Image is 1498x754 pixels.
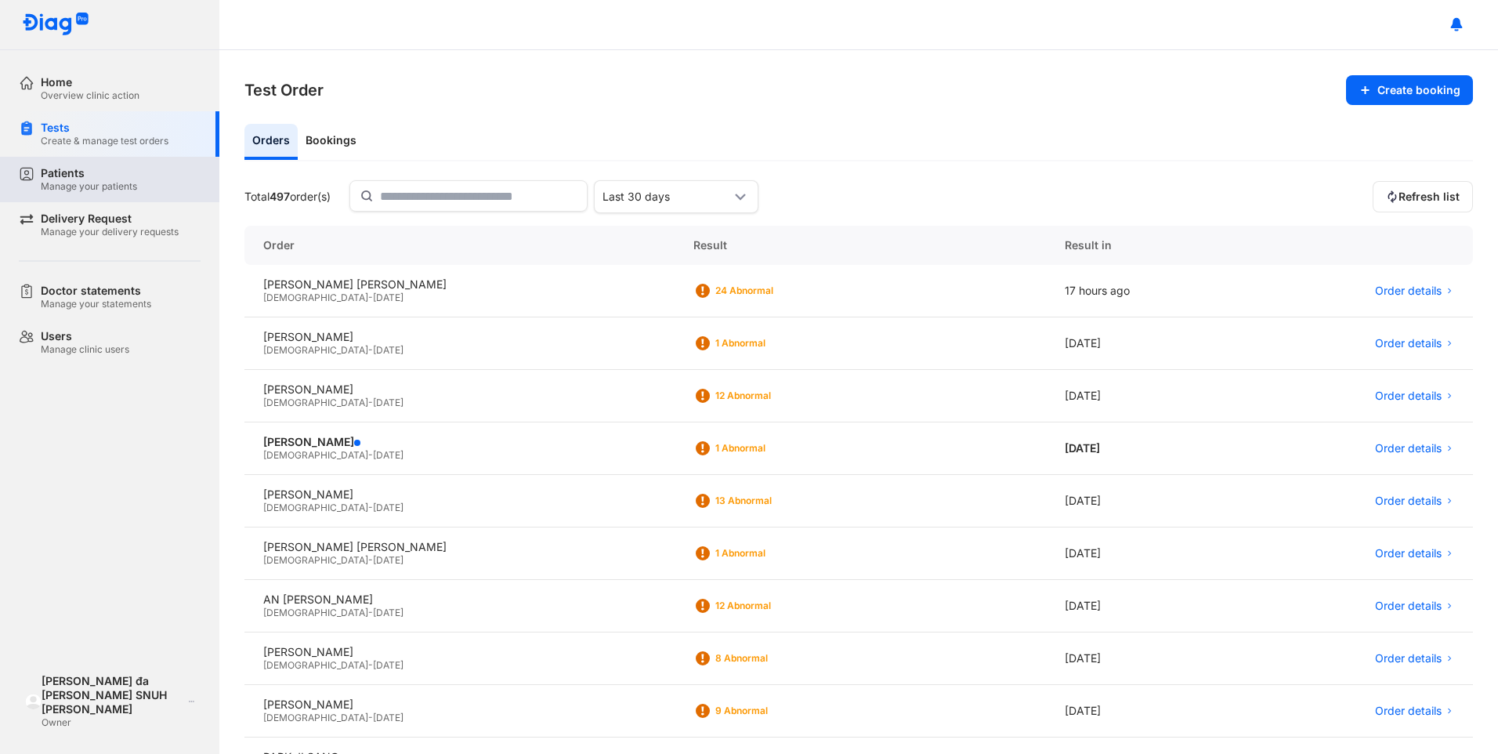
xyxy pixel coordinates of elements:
div: [DATE] [1046,422,1246,475]
div: Manage your patients [41,180,137,193]
div: Result [675,226,1047,265]
span: - [368,397,373,408]
span: [DEMOGRAPHIC_DATA] [263,712,368,723]
span: [DEMOGRAPHIC_DATA] [263,292,368,303]
span: [DATE] [373,292,403,303]
img: logo [25,694,42,710]
span: [DEMOGRAPHIC_DATA] [263,554,368,566]
span: [DEMOGRAPHIC_DATA] [263,607,368,618]
div: Result in [1046,226,1246,265]
span: [DATE] [373,659,403,671]
span: [DATE] [373,607,403,618]
span: [DATE] [373,712,403,723]
span: Order details [1375,494,1442,508]
div: [DATE] [1046,475,1246,527]
div: [PERSON_NAME] [263,645,656,659]
div: 17 hours ago [1046,265,1246,317]
div: Manage clinic users [41,343,129,356]
div: Manage your statements [41,298,151,310]
span: - [368,659,373,671]
div: [PERSON_NAME] đa [PERSON_NAME] SNUH [PERSON_NAME] [42,674,183,716]
div: 1 Abnormal [715,547,841,560]
span: Order details [1375,336,1442,350]
div: Patients [41,166,137,180]
span: [DATE] [373,554,403,566]
div: Home [41,75,139,89]
div: 12 Abnormal [715,390,841,402]
div: 13 Abnormal [715,495,841,507]
span: Order details [1375,441,1442,455]
div: Owner [42,716,183,729]
div: Orders [244,124,298,160]
div: [DATE] [1046,370,1246,422]
div: [DATE] [1046,633,1246,685]
span: - [368,292,373,303]
span: - [368,712,373,723]
span: Order details [1375,704,1442,718]
div: Overview clinic action [41,89,139,102]
div: [DATE] [1046,685,1246,738]
div: 12 Abnormal [715,600,841,612]
div: Delivery Request [41,212,179,226]
span: [DEMOGRAPHIC_DATA] [263,397,368,408]
span: Order details [1375,651,1442,665]
span: [DEMOGRAPHIC_DATA] [263,502,368,513]
div: [PERSON_NAME] [263,698,656,712]
div: Order [244,226,675,265]
span: - [368,344,373,356]
span: [DATE] [373,502,403,513]
h3: Test Order [244,79,324,101]
div: [PERSON_NAME] [PERSON_NAME] [263,277,656,292]
div: 1 Abnormal [715,337,841,350]
div: [DATE] [1046,580,1246,633]
img: logo [22,13,89,37]
div: Bookings [298,124,364,160]
span: 497 [270,190,290,203]
span: Order details [1375,284,1442,298]
div: [PERSON_NAME] [263,330,656,344]
div: 24 Abnormal [715,285,841,297]
div: Doctor statements [41,284,151,298]
div: [PERSON_NAME] [263,435,656,449]
span: Order details [1375,389,1442,403]
span: - [368,554,373,566]
span: [DATE] [373,344,403,356]
div: 9 Abnormal [715,705,841,717]
div: Users [41,329,129,343]
div: [PERSON_NAME] [263,382,656,397]
span: - [368,502,373,513]
span: Order details [1375,546,1442,560]
span: [DEMOGRAPHIC_DATA] [263,659,368,671]
div: 8 Abnormal [715,652,841,665]
button: Refresh list [1373,181,1473,212]
span: [DEMOGRAPHIC_DATA] [263,449,368,461]
button: Create booking [1346,75,1473,105]
div: 1 Abnormal [715,442,841,455]
div: [DATE] [1046,527,1246,580]
span: Refresh list [1398,190,1460,204]
span: [DEMOGRAPHIC_DATA] [263,344,368,356]
div: [DATE] [1046,317,1246,370]
div: Create & manage test orders [41,135,168,147]
div: [PERSON_NAME] [PERSON_NAME] [263,540,656,554]
div: AN [PERSON_NAME] [263,593,656,607]
span: Order details [1375,599,1442,613]
div: Manage your delivery requests [41,226,179,238]
span: - [368,607,373,618]
span: - [368,449,373,461]
div: Total order(s) [244,190,331,204]
div: Last 30 days [602,190,731,204]
span: [DATE] [373,397,403,408]
span: [DATE] [373,449,403,461]
div: [PERSON_NAME] [263,488,656,502]
div: Tests [41,121,168,135]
